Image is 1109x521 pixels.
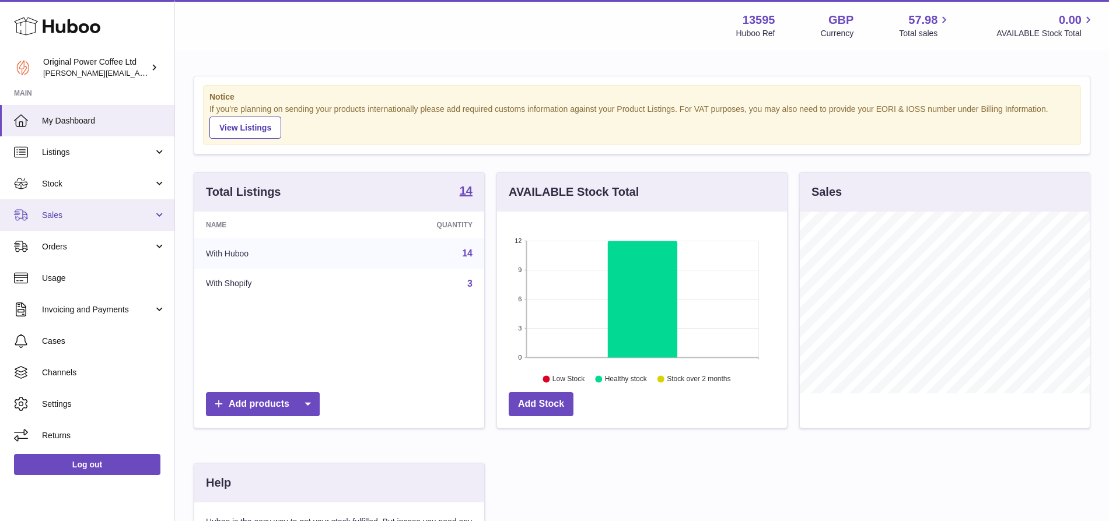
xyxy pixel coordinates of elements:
text: Stock over 2 months [667,375,730,383]
span: Orders [42,241,153,252]
div: Original Power Coffee Ltd [43,57,148,79]
div: Currency [821,28,854,39]
text: Low Stock [552,375,585,383]
span: My Dashboard [42,115,166,126]
h3: AVAILABLE Stock Total [509,184,639,200]
text: 6 [518,295,522,302]
span: AVAILABLE Stock Total [996,28,1095,39]
a: Log out [14,454,160,475]
div: If you're planning on sending your products internationally please add required customs informati... [209,104,1075,139]
a: 0.00 AVAILABLE Stock Total [996,12,1095,39]
span: Channels [42,367,166,378]
span: Stock [42,178,153,189]
span: Returns [42,430,166,441]
a: 57.98 Total sales [899,12,951,39]
a: View Listings [209,117,281,139]
td: With Huboo [194,238,351,269]
a: Add Stock [509,392,573,416]
a: 3 [467,279,473,288]
span: Sales [42,210,153,221]
strong: 14 [460,185,473,196]
span: Listings [42,147,153,158]
h3: Help [206,475,231,491]
h3: Total Listings [206,184,281,200]
td: With Shopify [194,269,351,299]
h3: Sales [811,184,842,200]
span: [PERSON_NAME][EMAIL_ADDRESS][DOMAIN_NAME] [43,68,234,78]
th: Name [194,212,351,238]
span: Settings [42,399,166,410]
span: 0.00 [1059,12,1082,28]
span: Invoicing and Payments [42,304,153,315]
a: 14 [462,248,473,258]
span: Cases [42,336,166,347]
text: Healthy stock [605,375,648,383]
th: Quantity [351,212,484,238]
span: 57.98 [908,12,937,28]
text: 0 [518,354,522,361]
a: 14 [460,185,473,199]
a: Add products [206,392,320,416]
img: aline@drinkpowercoffee.com [14,59,32,76]
strong: GBP [828,12,853,28]
strong: 13595 [743,12,775,28]
div: Huboo Ref [736,28,775,39]
text: 3 [518,325,522,332]
span: Total sales [899,28,951,39]
text: 12 [515,237,522,244]
text: 9 [518,266,522,273]
span: Usage [42,273,166,284]
strong: Notice [209,91,1075,103]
